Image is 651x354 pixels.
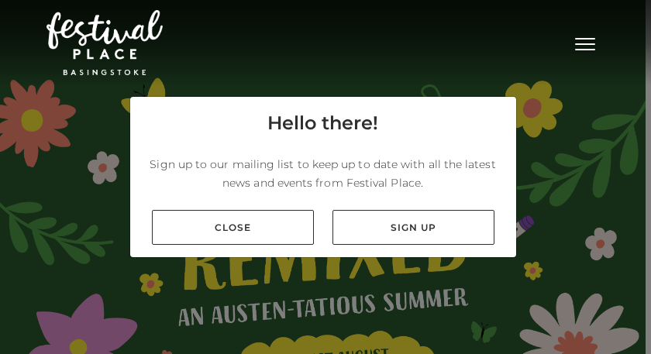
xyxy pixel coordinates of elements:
a: Close [152,210,314,245]
a: Sign up [332,210,494,245]
img: Festival Place Logo [46,10,163,75]
button: Toggle navigation [566,31,604,53]
h4: Hello there! [267,109,378,137]
p: Sign up to our mailing list to keep up to date with all the latest news and events from Festival ... [143,155,504,192]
